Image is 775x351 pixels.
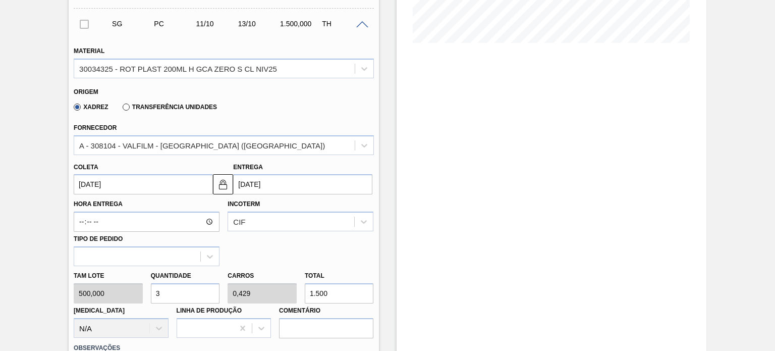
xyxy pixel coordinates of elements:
[151,272,191,279] label: Quantidade
[74,164,98,171] label: Coleta
[74,307,125,314] label: [MEDICAL_DATA]
[217,178,229,190] img: locked
[177,307,242,314] label: Linha de Produção
[233,164,263,171] label: Entrega
[151,20,197,28] div: Pedido de Compra
[213,174,233,194] button: locked
[74,88,98,95] label: Origem
[74,174,213,194] input: dd/mm/yyyy
[233,174,372,194] input: dd/mm/yyyy
[74,197,219,212] label: Hora Entrega
[123,104,217,111] label: Transferência Unidades
[74,47,104,55] label: Material
[194,20,240,28] div: 11/10/2025
[79,64,277,73] div: 30034325 - ROT PLAST 200ML H GCA ZERO S CL NIV25
[74,235,123,242] label: Tipo de pedido
[233,218,245,226] div: CIF
[279,304,373,318] label: Comentário
[319,20,365,28] div: TH
[74,124,117,131] label: Fornecedor
[79,141,325,149] div: A - 308104 - VALFILM - [GEOGRAPHIC_DATA] ([GEOGRAPHIC_DATA])
[305,272,324,279] label: Total
[109,20,155,28] div: Sugestão Criada
[228,200,260,208] label: Incoterm
[236,20,282,28] div: 13/10/2025
[74,104,108,111] label: Xadrez
[74,269,143,283] label: Tam lote
[228,272,254,279] label: Carros
[278,20,323,28] div: 1.500,000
